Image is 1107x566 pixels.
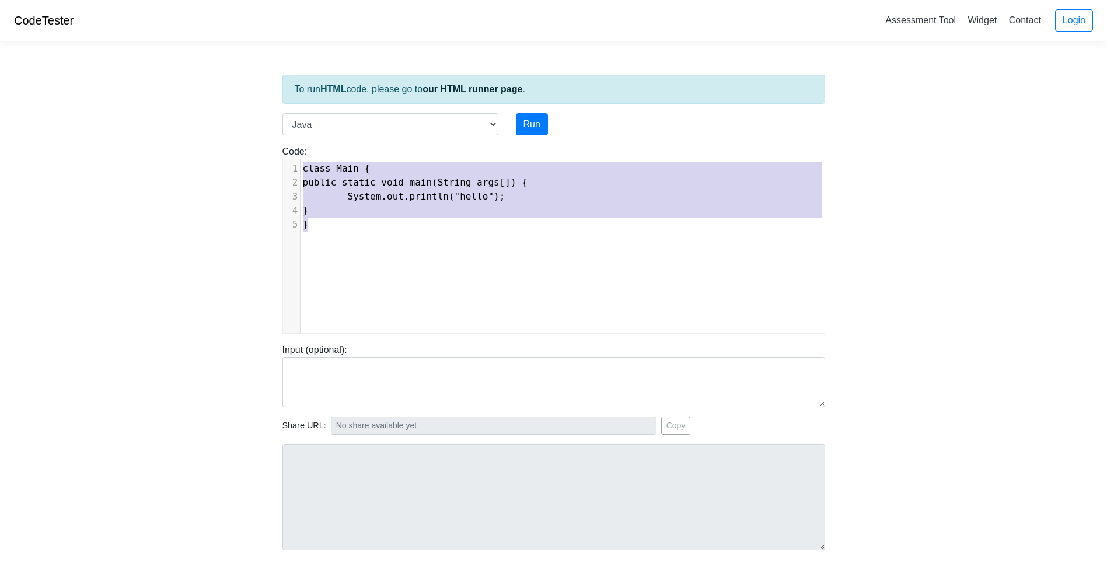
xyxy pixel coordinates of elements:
div: Input (optional): [274,343,834,407]
div: 3 [283,190,300,204]
strong: HTML [320,84,346,94]
a: Contact [1004,11,1046,30]
a: Widget [963,11,1001,30]
a: our HTML runner page [422,84,522,94]
a: CodeTester [14,14,74,27]
span: public static void main(String args[]) { [303,177,528,188]
a: Assessment Tool [881,11,961,30]
button: Copy [661,417,691,435]
div: 1 [283,162,300,176]
span: Share URL: [282,420,326,432]
a: Login [1055,9,1093,32]
div: 4 [283,204,300,218]
button: Run [516,113,548,135]
span: class Main { [303,163,371,174]
span: } [303,219,309,230]
div: Code: [274,145,834,334]
div: 2 [283,176,300,190]
span: System.out.println("hello"); [303,191,505,202]
input: No share available yet [331,417,656,435]
div: To run code, please go to . [282,75,825,104]
div: 5 [283,218,300,232]
span: } [303,205,309,216]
